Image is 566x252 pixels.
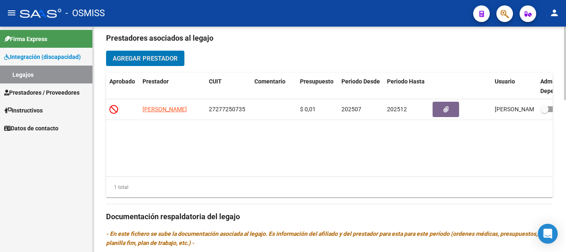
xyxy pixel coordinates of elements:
[338,73,384,100] datatable-header-cell: Periodo Desde
[209,78,222,85] span: CUIT
[251,73,297,100] datatable-header-cell: Comentario
[538,224,558,244] div: Open Intercom Messenger
[549,8,559,18] mat-icon: person
[387,78,425,85] span: Periodo Hasta
[4,124,58,133] span: Datos de contacto
[300,78,334,85] span: Presupuesto
[113,55,178,62] span: Agregar Prestador
[4,34,47,44] span: Firma Express
[341,78,380,85] span: Periodo Desde
[300,106,316,113] span: $ 0,01
[109,78,135,85] span: Aprobado
[139,73,206,100] datatable-header-cell: Prestador
[4,52,81,61] span: Integración (discapacidad)
[341,106,361,113] span: 202507
[495,106,560,113] span: [PERSON_NAME] [DATE]
[106,32,553,44] h3: Prestadores asociados al legajo
[65,4,105,22] span: - OSMISS
[4,106,43,115] span: Instructivos
[106,51,184,66] button: Agregar Prestador
[209,106,245,113] span: 27277250735
[387,106,407,113] span: 202512
[7,8,17,18] mat-icon: menu
[106,73,139,100] datatable-header-cell: Aprobado
[106,230,537,246] i: - En este fichero se sube la documentación asociada al legajo. Es información del afiliado y del ...
[143,78,169,85] span: Prestador
[143,106,187,113] span: [PERSON_NAME]
[106,183,128,192] div: 1 total
[491,73,537,100] datatable-header-cell: Usuario
[254,78,285,85] span: Comentario
[206,73,251,100] datatable-header-cell: CUIT
[106,211,553,223] h3: Documentación respaldatoria del legajo
[4,88,80,97] span: Prestadores / Proveedores
[297,73,338,100] datatable-header-cell: Presupuesto
[384,73,429,100] datatable-header-cell: Periodo Hasta
[495,78,515,85] span: Usuario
